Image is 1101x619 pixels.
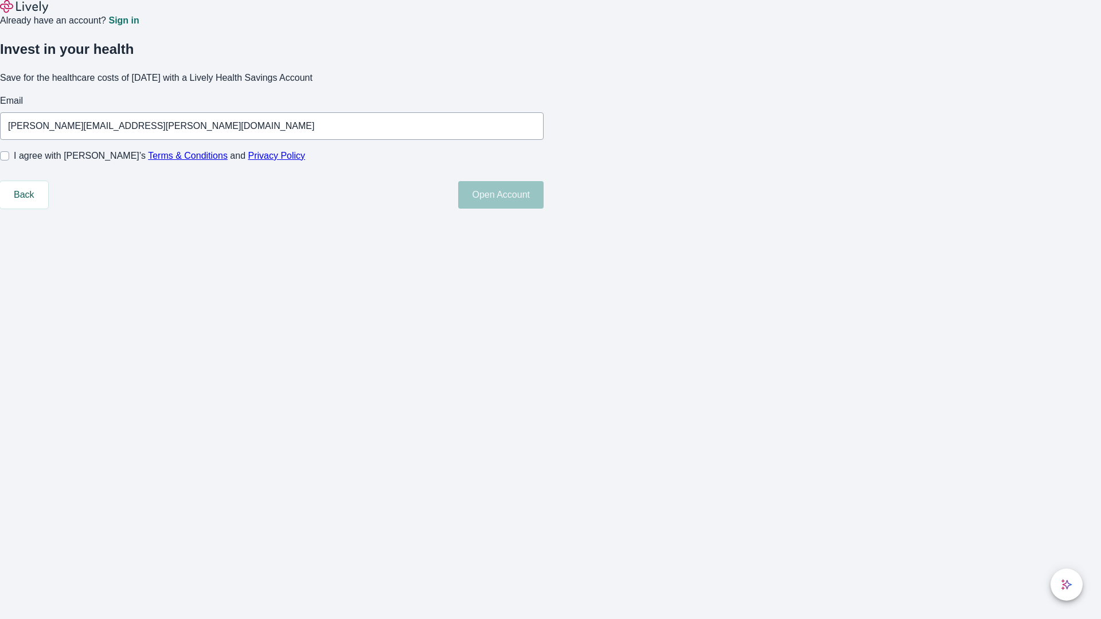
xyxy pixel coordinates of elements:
[14,149,305,163] span: I agree with [PERSON_NAME]’s and
[1051,569,1083,601] button: chat
[148,151,228,160] a: Terms & Conditions
[248,151,306,160] a: Privacy Policy
[1061,579,1072,590] svg: Lively AI Assistant
[108,16,139,25] a: Sign in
